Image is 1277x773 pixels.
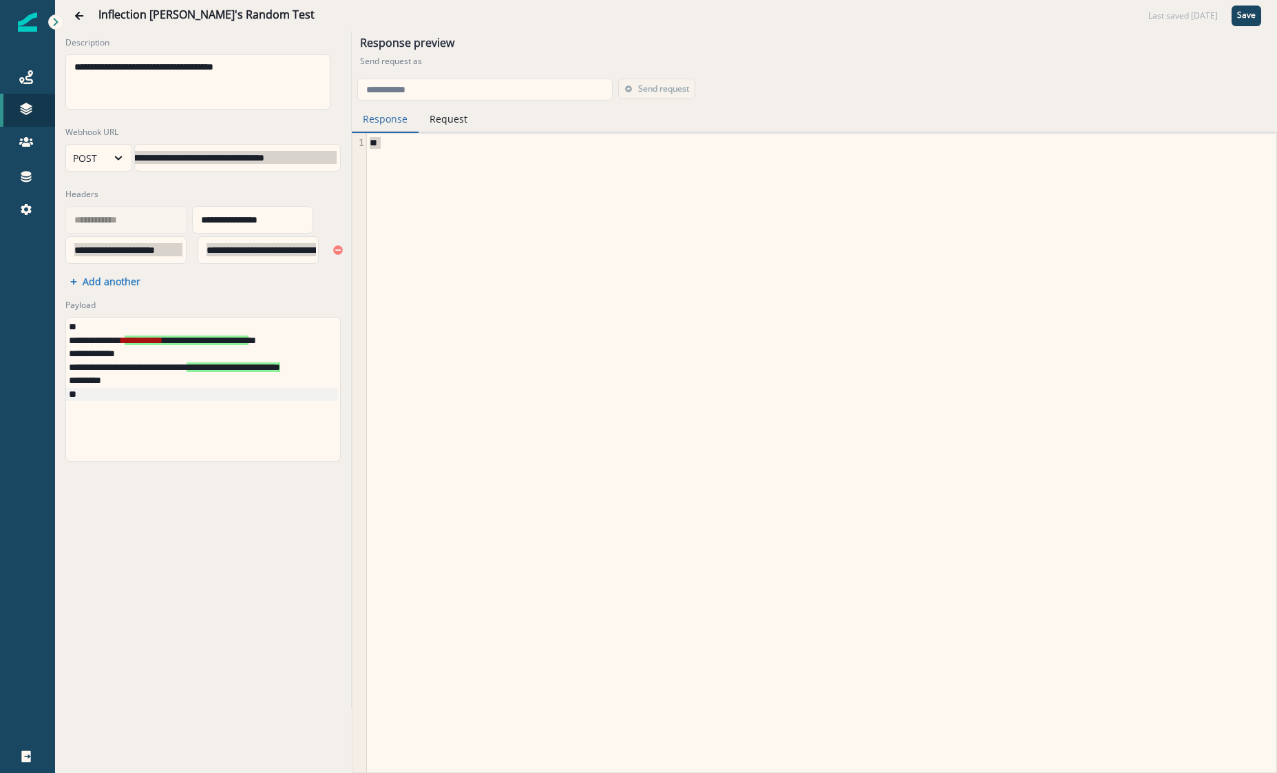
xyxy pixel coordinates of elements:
button: Save [1232,6,1261,26]
button: Send request [618,79,695,99]
button: Add another [70,275,140,288]
label: Description [65,37,333,49]
img: Inflection [18,12,37,32]
label: Headers [65,188,333,200]
label: Webhook URL [65,126,333,138]
p: Add another [83,275,140,288]
div: Inflection [PERSON_NAME]'s Random Test [98,8,315,23]
p: Send request [638,84,689,94]
button: Response [352,106,419,133]
button: Go back [65,2,93,30]
p: Send request as [360,55,1269,68]
div: Last saved [DATE] [1148,10,1218,22]
button: Request [419,106,478,133]
div: POST [73,151,100,165]
div: 1 [352,136,366,150]
button: Remove [327,240,349,260]
p: Save [1237,10,1256,20]
h1: Response preview [360,37,1269,55]
label: Payload [65,299,333,311]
